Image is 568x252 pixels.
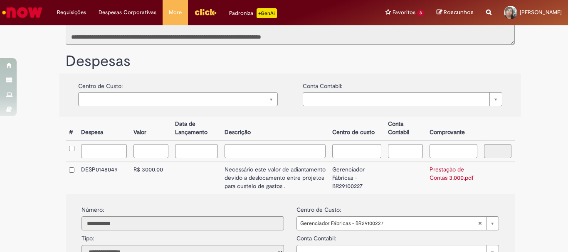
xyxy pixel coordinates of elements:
span: More [169,8,182,17]
a: Rascunhos [437,9,474,17]
td: Prestação de Contas 3.000.pdf [426,162,481,194]
img: ServiceNow [1,4,44,21]
abbr: Limpar campo centro_de_custo [474,217,486,230]
th: Conta Contabil [385,117,426,140]
a: Limpar campo {0} [303,92,502,106]
label: Tipo: [81,230,94,243]
span: Rascunhos [444,8,474,16]
label: Conta Contabil: [296,230,336,243]
a: Limpar campo {0} [78,92,278,106]
th: Valor [130,117,172,140]
span: Requisições [57,8,86,17]
th: Data de Lançamento [172,117,221,140]
label: Conta Contabil: [303,78,342,90]
span: Favoritos [393,8,415,17]
a: Gerenciador Fábricas - BR29100227Limpar campo centro_de_custo [296,216,499,230]
label: Número: [81,206,104,214]
img: click_logo_yellow_360x200.png [194,6,217,18]
td: Necessário este valor de adiantamento devido a deslocamento entre projetos para custeio de gastos . [221,162,329,194]
th: Centro de custo [329,117,385,140]
label: Centro de Custo: [296,202,341,214]
th: Descrição [221,117,329,140]
a: Prestação de Contas 3.000.pdf [430,166,474,181]
span: [PERSON_NAME] [520,9,562,16]
th: Despesa [78,117,130,140]
p: +GenAi [257,8,277,18]
span: 3 [417,10,424,17]
td: Gerenciador Fábricas - BR29100227 [329,162,385,194]
h1: Despesas [66,53,515,70]
label: Centro de Custo: [78,78,123,90]
th: # [66,117,78,140]
span: Gerenciador Fábricas - BR29100227 [300,217,478,230]
div: Padroniza [229,8,277,18]
th: Comprovante [426,117,481,140]
span: Despesas Corporativas [99,8,156,17]
td: DESP0148049 [78,162,130,194]
td: R$ 3000.00 [130,162,172,194]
